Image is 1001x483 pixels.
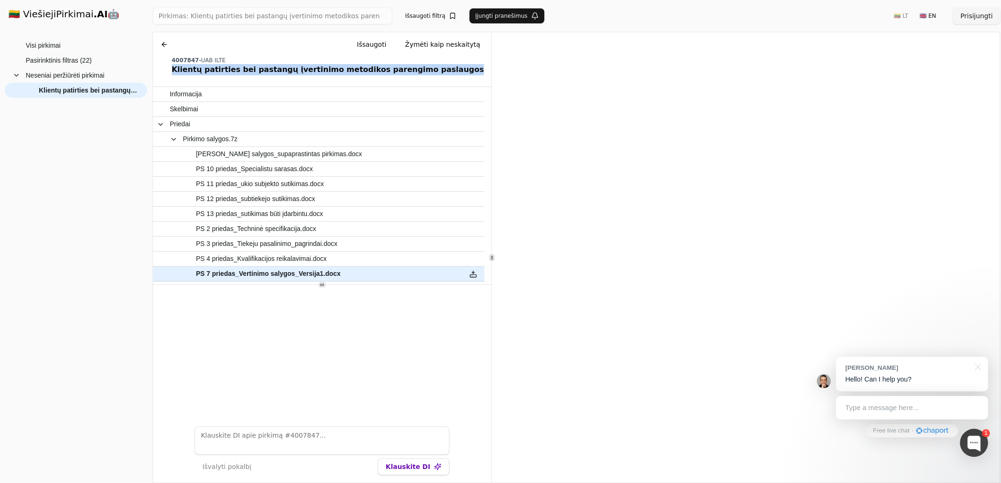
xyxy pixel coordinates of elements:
[170,87,202,101] span: Informacija
[845,363,969,372] div: [PERSON_NAME]
[196,207,323,221] span: PS 13 priedas_sutikimas būti įdarbintu.docx
[196,162,313,176] span: PS 10 priedas_Specialistu sarasas.docx
[914,8,942,23] button: 🇬🇧 EN
[196,252,327,266] span: PS 4 priedas_Kvalifikacijos reikalavimai.docx
[397,36,488,53] button: Žymėti kaip neskaitytą
[196,177,324,191] span: PS 11 priedas_ukio subjekto sutikimas.docx
[912,426,913,435] div: ·
[39,83,138,97] span: Klientų patirties bei pastangų įvertinimo metodikos parengimo paslaugos
[94,8,108,20] strong: .AI
[873,426,909,435] span: Free live chat
[170,102,198,116] span: Skelbimai
[196,222,316,236] span: PS 2 priedas_Techninė specifikacija.docx
[26,53,92,67] span: Pasirinktinis filtras (22)
[201,57,226,64] span: UAB ILTE
[400,8,462,23] button: Išsaugoti filtrą
[153,7,392,24] input: Greita paieška...
[172,57,488,64] div: -
[845,375,979,384] p: Hello! Can I help you?
[172,57,199,64] span: 4007847
[817,374,831,388] img: Jonas
[196,282,307,296] span: PS 8 priedas_Tiekejo deklaracija.docx
[866,424,957,437] a: Free live chat·
[378,458,449,475] button: Klauskite DI
[349,36,394,53] button: Išsaugoti
[836,396,988,419] div: Type a message here...
[172,64,488,75] div: Klientų patirties bei pastangų įvertinimo metodikos parengimo paslaugos
[26,68,104,82] span: Neseniai peržiūrėti pirkimai
[196,192,315,206] span: PS 12 priedas_subtiekejo sutikimas.docx
[469,8,544,23] button: Įjungti pranešimus
[170,117,190,131] span: Priedai
[183,132,238,146] span: Pirkimo salygos.7z
[953,7,1000,24] button: Prisijungti
[196,147,362,161] span: [PERSON_NAME] salygos_supaprastintas pirkimas.docx
[196,237,337,251] span: PS 3 priedas_Tiekeju pasalinimo_pagrindai.docx
[26,38,60,52] span: Visi pirkimai
[196,267,341,281] span: PS 7 priedas_Vertinimo salygos_Versija1.docx
[982,429,990,437] div: 1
